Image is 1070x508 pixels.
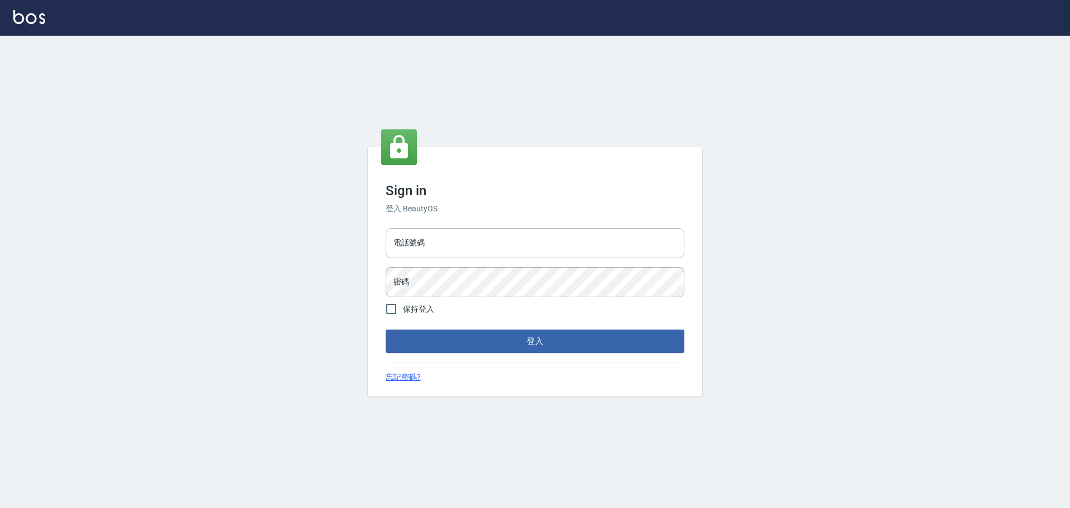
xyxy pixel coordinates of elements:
button: 登入 [386,330,684,353]
h6: 登入 BeautyOS [386,203,684,215]
img: Logo [13,10,45,24]
a: 忘記密碼? [386,371,421,383]
span: 保持登入 [403,303,434,315]
h3: Sign in [386,183,684,199]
